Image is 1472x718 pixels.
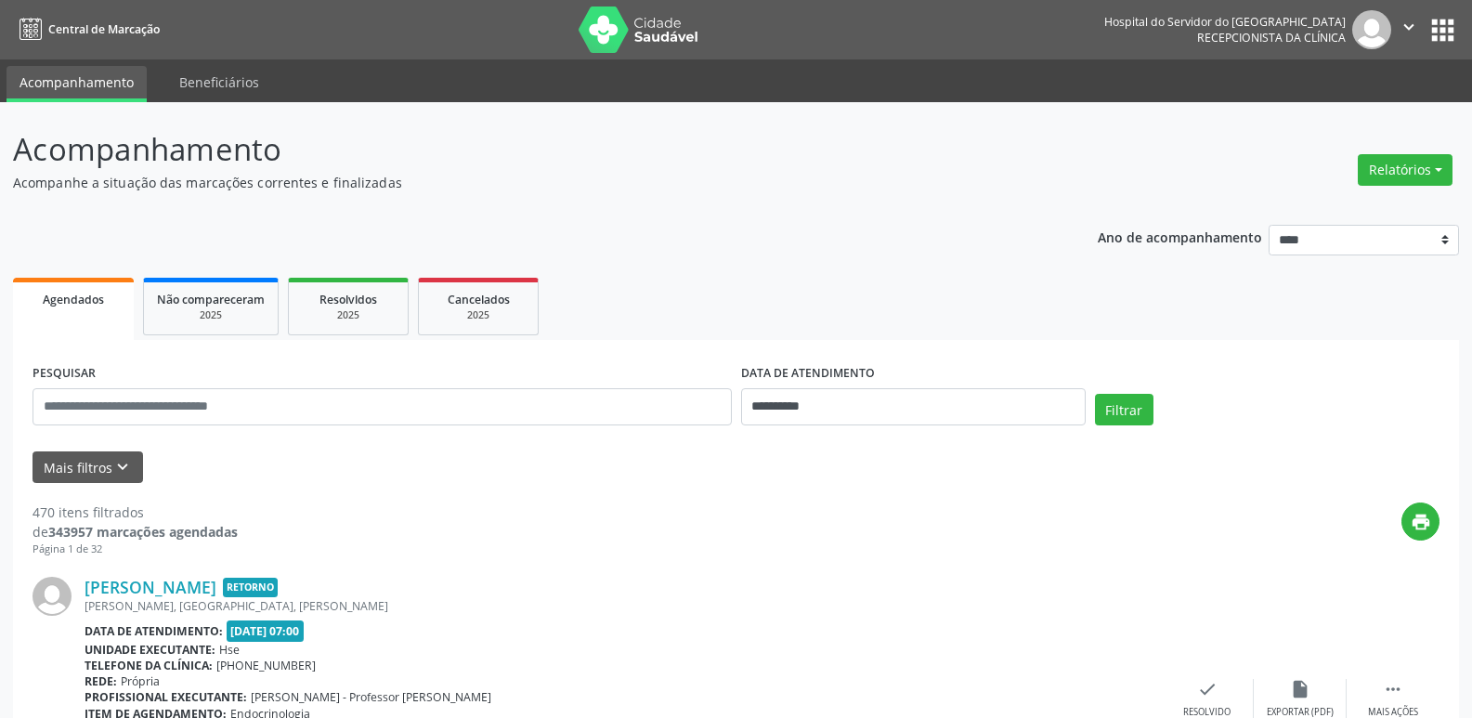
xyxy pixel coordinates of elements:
p: Acompanhe a situação das marcações correntes e finalizadas [13,173,1025,192]
i: print [1411,512,1431,532]
i: insert_drive_file [1290,679,1310,699]
div: Página 1 de 32 [33,542,238,557]
button:  [1391,10,1426,49]
button: Filtrar [1095,394,1153,425]
div: 470 itens filtrados [33,503,238,522]
div: 2025 [302,308,395,322]
span: Retorno [223,578,278,597]
i: check [1197,679,1218,699]
img: img [1352,10,1391,49]
div: de [33,522,238,542]
span: [DATE] 07:00 [227,620,305,642]
button: apps [1426,14,1459,46]
div: Hospital do Servidor do [GEOGRAPHIC_DATA] [1104,14,1346,30]
b: Data de atendimento: [85,623,223,639]
i:  [1399,17,1419,37]
span: [PERSON_NAME] - Professor [PERSON_NAME] [251,689,491,705]
div: 2025 [157,308,265,322]
span: Hse [219,642,240,658]
b: Telefone da clínica: [85,658,213,673]
span: Não compareceram [157,292,265,307]
a: Beneficiários [166,66,272,98]
span: Própria [121,673,160,689]
b: Rede: [85,673,117,689]
div: 2025 [432,308,525,322]
b: Profissional executante: [85,689,247,705]
button: Mais filtroskeyboard_arrow_down [33,451,143,484]
b: Unidade executante: [85,642,215,658]
p: Ano de acompanhamento [1098,225,1262,248]
strong: 343957 marcações agendadas [48,523,238,541]
label: PESQUISAR [33,359,96,388]
span: Agendados [43,292,104,307]
button: print [1401,503,1439,541]
span: [PHONE_NUMBER] [216,658,316,673]
a: Acompanhamento [7,66,147,102]
button: Relatórios [1358,154,1452,186]
i: keyboard_arrow_down [112,457,133,477]
span: Cancelados [448,292,510,307]
img: img [33,577,72,616]
span: Resolvidos [319,292,377,307]
span: Central de Marcação [48,21,160,37]
i:  [1383,679,1403,699]
a: Central de Marcação [13,14,160,45]
span: Recepcionista da clínica [1197,30,1346,46]
p: Acompanhamento [13,126,1025,173]
label: DATA DE ATENDIMENTO [741,359,875,388]
a: [PERSON_NAME] [85,577,216,597]
div: [PERSON_NAME], [GEOGRAPHIC_DATA], [PERSON_NAME] [85,598,1161,614]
